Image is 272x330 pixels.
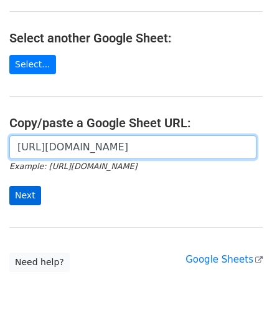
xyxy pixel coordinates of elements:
a: Need help? [9,253,70,272]
a: Select... [9,55,56,74]
h4: Select another Google Sheet: [9,31,263,46]
small: Example: [URL][DOMAIN_NAME] [9,162,137,171]
input: Next [9,186,41,205]
input: Paste your Google Sheet URL here [9,135,256,159]
iframe: Chat Widget [210,270,272,330]
a: Google Sheets [185,254,263,265]
h4: Copy/paste a Google Sheet URL: [9,115,263,130]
